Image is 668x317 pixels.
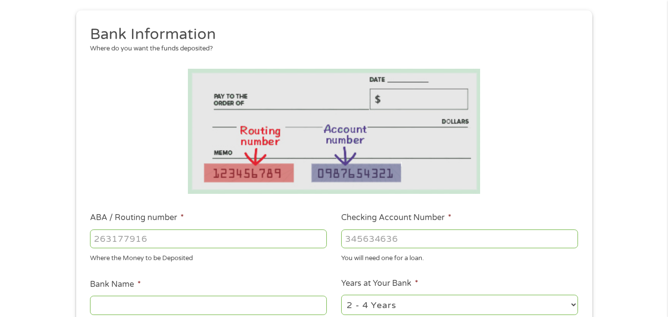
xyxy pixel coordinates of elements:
[90,229,327,248] input: 263177916
[90,213,184,223] label: ABA / Routing number
[341,213,451,223] label: Checking Account Number
[341,278,418,289] label: Years at Your Bank
[341,229,578,248] input: 345634636
[90,44,571,54] div: Where do you want the funds deposited?
[188,69,481,194] img: Routing number location
[90,279,141,290] label: Bank Name
[341,250,578,264] div: You will need one for a loan.
[90,250,327,264] div: Where the Money to be Deposited
[90,25,571,45] h2: Bank Information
